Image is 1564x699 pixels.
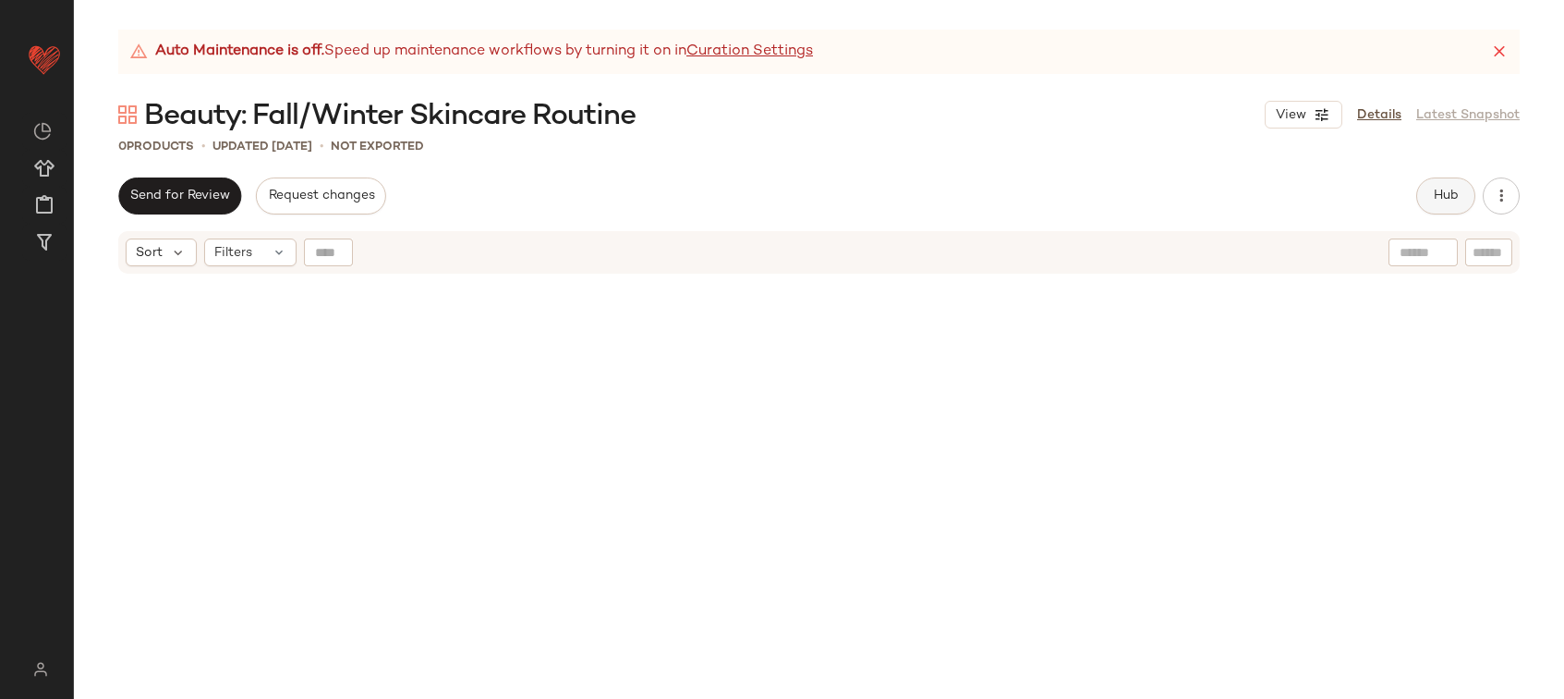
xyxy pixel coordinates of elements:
[129,189,230,203] span: Send for Review
[1357,105,1401,125] a: Details
[201,137,205,156] span: •
[22,662,58,677] img: svg%3e
[144,98,636,135] span: Beauty: Fall/Winter Skincare Routine
[256,178,385,215] button: Request changes
[118,141,127,153] span: 0
[118,138,194,156] div: Products
[136,243,163,263] span: Sort
[129,41,813,63] div: Speed up maintenance workflows by turning it on in
[26,41,63,78] img: heart_red.DM2ytmEG.svg
[331,138,424,156] p: Not Exported
[212,138,312,156] p: updated [DATE]
[1416,178,1475,215] button: Hub
[1265,101,1342,129] button: View
[155,41,324,63] strong: Auto Maintenance is off.
[118,178,241,215] button: Send for Review
[118,105,137,124] img: svg%3e
[320,137,323,156] span: •
[686,41,813,63] a: Curation Settings
[33,122,52,141] img: svg%3e
[1275,108,1306,123] span: View
[214,243,252,263] span: Filters
[267,189,374,203] span: Request changes
[1433,189,1459,203] span: Hub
